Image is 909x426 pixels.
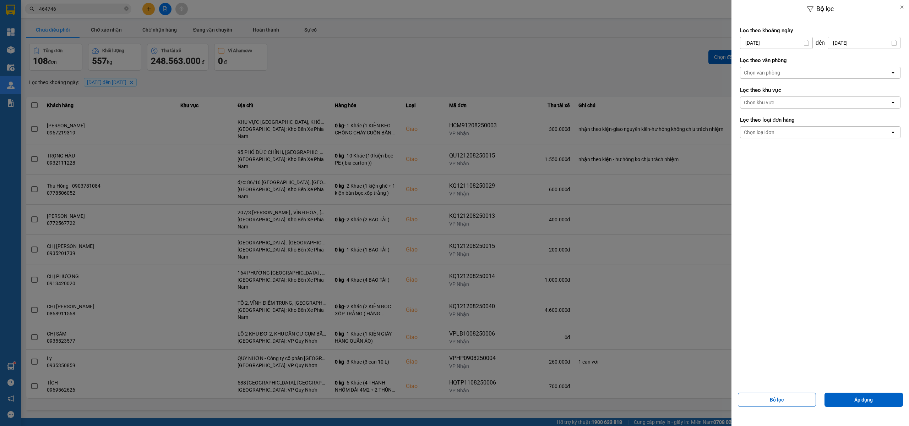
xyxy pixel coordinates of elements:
div: Chọn loại đơn [744,129,774,136]
input: Select a date. [740,37,812,49]
label: Lọc theo khoảng ngày [740,27,900,34]
label: Lọc theo loại đơn hàng [740,116,900,123]
svg: open [890,70,896,76]
label: Lọc theo văn phòng [740,57,900,64]
div: Chọn khu vực [744,99,774,106]
button: Bỏ lọc [738,393,816,407]
div: Chọn văn phòng [744,69,780,76]
svg: open [890,129,896,135]
input: Select a date. [828,37,900,49]
label: Lọc theo khu vực [740,87,900,94]
div: đến [813,39,828,46]
button: Áp dụng [824,393,903,407]
svg: open [890,100,896,105]
span: Bộ lọc [816,5,834,12]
